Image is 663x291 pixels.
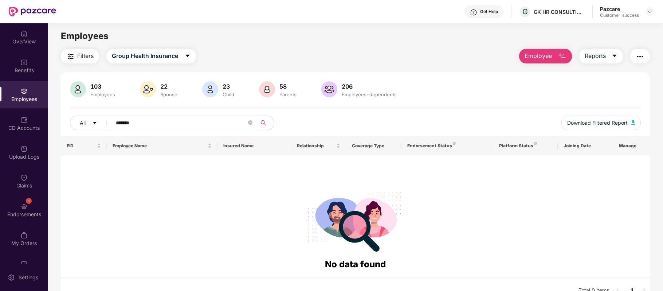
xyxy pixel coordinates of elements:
[558,52,566,61] img: svg+xml;base64,PHN2ZyB4bWxucz0iaHR0cDovL3d3dy53My5vcmcvMjAwMC9zdmciIHhtbG5zOnhsaW5rPSJodHRwOi8vd3...
[202,81,218,97] img: svg+xml;base64,PHN2ZyB4bWxucz0iaHR0cDovL3d3dy53My5vcmcvMjAwMC9zdmciIHhtbG5zOnhsaW5rPSJodHRwOi8vd3...
[470,9,477,16] img: svg+xml;base64,PHN2ZyBpZD0iSGVscC0zMngzMiIgeG1sbnM9Imh0dHA6Ly93d3cudzMub3JnLzIwMDAvc3ZnIiB3aWR0aD...
[221,92,236,97] div: Child
[112,51,178,61] span: Group Health Insurance
[600,5,639,12] div: Pazcare
[278,83,298,90] div: 58
[567,119,628,127] span: Download Filtered Report
[89,92,117,97] div: Employees
[259,81,275,97] img: svg+xml;base64,PHN2ZyB4bWxucz0iaHR0cDovL3d3dy53My5vcmcvMjAwMC9zdmciIHhtbG5zOnhsaW5rPSJodHRwOi8vd3...
[561,116,641,130] button: Download Filtered Report
[80,119,86,127] span: All
[20,260,28,268] img: svg+xml;base64,PHN2ZyBpZD0iVXBkYXRlZCIgeG1sbnM9Imh0dHA6Ly93d3cudzMub3JnLzIwMDAvc3ZnIiB3aWR0aD0iMj...
[66,52,75,61] img: svg+xml;base64,PHN2ZyB4bWxucz0iaHR0cDovL3d3dy53My5vcmcvMjAwMC9zdmciIHdpZHRoPSIyNCIgaGVpZ2h0PSIyNC...
[534,8,585,15] div: GK HR CONSULTING INDIA PRIVATE LIMITED
[278,92,298,97] div: Parents
[321,81,337,97] img: svg+xml;base64,PHN2ZyB4bWxucz0iaHR0cDovL3d3dy53My5vcmcvMjAwMC9zdmciIHhtbG5zOnhsaW5rPSJodHRwOi8vd3...
[20,88,28,95] img: svg+xml;base64,PHN2ZyBpZD0iRW1wbG95ZWVzIiB4bWxucz0iaHR0cDovL3d3dy53My5vcmcvMjAwMC9zdmciIHdpZHRoPS...
[106,49,196,63] button: Group Health Insurancecaret-down
[221,83,236,90] div: 23
[113,143,206,149] span: Employee Name
[407,143,488,149] div: Endorsement Status
[647,9,653,15] img: svg+xml;base64,PHN2ZyBpZD0iRHJvcGRvd24tMzJ4MzIiIHhtbG5zPSJodHRwOi8vd3d3LnczLm9yZy8yMDAwL3N2ZyIgd2...
[70,116,114,130] button: Allcaret-down
[20,116,28,124] img: svg+xml;base64,PHN2ZyBpZD0iQ0RfQWNjb3VudHMiIGRhdGEtbmFtZT0iQ0QgQWNjb3VudHMiIHhtbG5zPSJodHRwOi8vd3...
[16,274,40,281] div: Settings
[20,145,28,152] img: svg+xml;base64,PHN2ZyBpZD0iVXBsb2FkX0xvZ3MiIGRhdGEtbmFtZT0iVXBsb2FkIExvZ3MiIHhtbG5zPSJodHRwOi8vd3...
[70,81,86,97] img: svg+xml;base64,PHN2ZyB4bWxucz0iaHR0cDovL3d3dy53My5vcmcvMjAwMC9zdmciIHhtbG5zOnhsaW5rPSJodHRwOi8vd3...
[291,136,346,156] th: Relationship
[26,198,32,204] div: 1
[248,120,252,127] span: close-circle
[9,7,56,16] img: New Pazcare Logo
[61,31,109,41] span: Employees
[61,136,107,156] th: EID
[346,136,401,156] th: Coverage Type
[613,136,650,156] th: Manage
[340,83,398,90] div: 206
[20,59,28,66] img: svg+xml;base64,PHN2ZyBpZD0iQmVuZWZpdHMiIHhtbG5zPSJodHRwOi8vd3d3LnczLm9yZy8yMDAwL3N2ZyIgd2lkdGg9Ij...
[579,49,623,63] button: Reportscaret-down
[217,136,291,156] th: Insured Name
[558,136,613,156] th: Joining Date
[67,143,95,149] span: EID
[256,120,270,126] span: search
[325,259,386,269] span: No data found
[20,174,28,181] img: svg+xml;base64,PHN2ZyBpZD0iQ2xhaW0iIHhtbG5zPSJodHRwOi8vd3d3LnczLm9yZy8yMDAwL3N2ZyIgd2lkdGg9IjIwIi...
[20,30,28,37] img: svg+xml;base64,PHN2ZyBpZD0iSG9tZSIgeG1sbnM9Imh0dHA6Ly93d3cudzMub3JnLzIwMDAvc3ZnIiB3aWR0aD0iMjAiIG...
[248,120,252,125] span: close-circle
[519,49,572,63] button: Employee
[612,53,617,59] span: caret-down
[92,120,97,126] span: caret-down
[159,92,179,97] div: Spouse
[480,9,498,15] div: Get Help
[107,136,217,156] th: Employee Name
[185,53,191,59] span: caret-down
[256,116,274,130] button: search
[522,7,528,16] span: G
[340,92,398,97] div: Employees+dependents
[499,143,552,149] div: Platform Status
[297,143,335,149] span: Relationship
[20,203,28,210] img: svg+xml;base64,PHN2ZyBpZD0iRW5kb3JzZW1lbnRzIiB4bWxucz0iaHR0cDovL3d3dy53My5vcmcvMjAwMC9zdmciIHdpZH...
[631,120,635,125] img: svg+xml;base64,PHN2ZyB4bWxucz0iaHR0cDovL3d3dy53My5vcmcvMjAwMC9zdmciIHhtbG5zOnhsaW5rPSJodHRwOi8vd3...
[140,81,156,97] img: svg+xml;base64,PHN2ZyB4bWxucz0iaHR0cDovL3d3dy53My5vcmcvMjAwMC9zdmciIHhtbG5zOnhsaW5rPSJodHRwOi8vd3...
[159,83,179,90] div: 22
[453,142,456,145] img: svg+xml;base64,PHN2ZyB4bWxucz0iaHR0cDovL3d3dy53My5vcmcvMjAwMC9zdmciIHdpZHRoPSI4IiBoZWlnaHQ9IjgiIH...
[600,12,639,18] div: Customer_success
[534,142,537,145] img: svg+xml;base64,PHN2ZyB4bWxucz0iaHR0cDovL3d3dy53My5vcmcvMjAwMC9zdmciIHdpZHRoPSI4IiBoZWlnaHQ9IjgiIH...
[303,183,408,257] img: svg+xml;base64,PHN2ZyB4bWxucz0iaHR0cDovL3d3dy53My5vcmcvMjAwMC9zdmciIHdpZHRoPSIyODgiIGhlaWdodD0iMj...
[61,49,99,63] button: Filters
[525,51,552,61] span: Employee
[585,51,606,61] span: Reports
[636,52,644,61] img: svg+xml;base64,PHN2ZyB4bWxucz0iaHR0cDovL3d3dy53My5vcmcvMjAwMC9zdmciIHdpZHRoPSIyNCIgaGVpZ2h0PSIyNC...
[20,232,28,239] img: svg+xml;base64,PHN2ZyBpZD0iTXlfT3JkZXJzIiBkYXRhLW5hbWU9Ik15IE9yZGVycyIgeG1sbnM9Imh0dHA6Ly93d3cudz...
[77,51,94,61] span: Filters
[89,83,117,90] div: 103
[8,274,15,281] img: svg+xml;base64,PHN2ZyBpZD0iU2V0dGluZy0yMHgyMCIgeG1sbnM9Imh0dHA6Ly93d3cudzMub3JnLzIwMDAvc3ZnIiB3aW...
